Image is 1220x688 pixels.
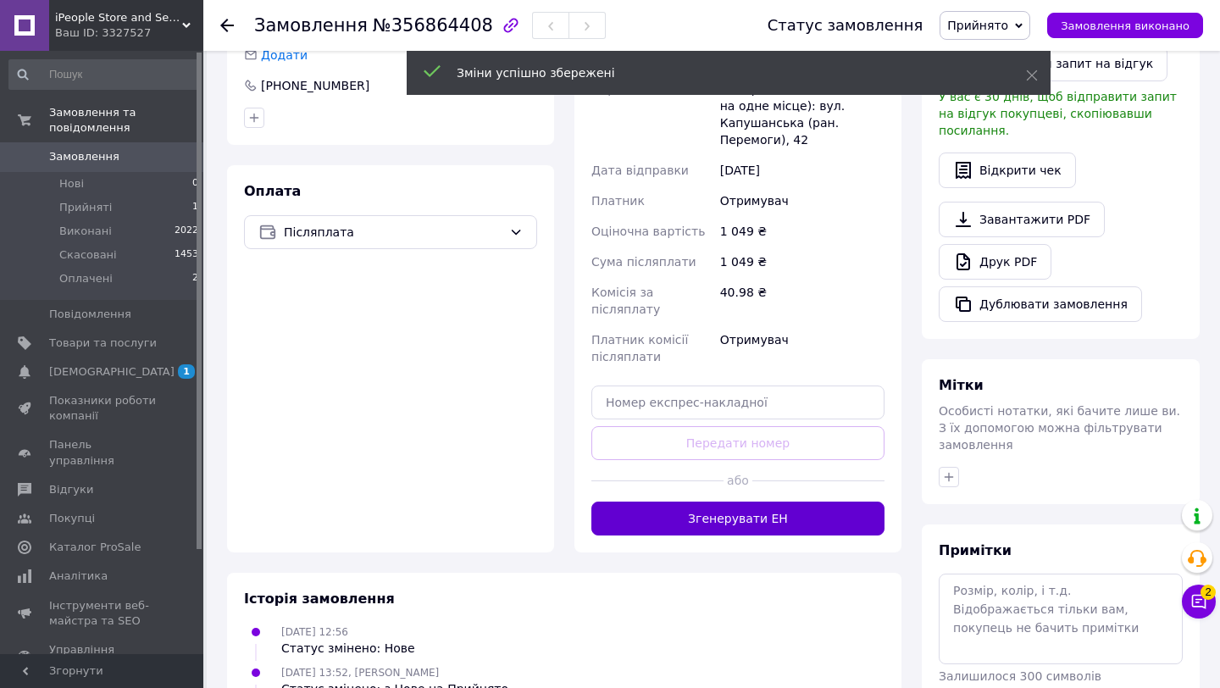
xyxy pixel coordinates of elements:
span: Виконані [59,224,112,239]
input: Номер експрес-накладної [591,386,884,419]
span: [DATE] 12:56 [281,626,348,638]
span: Особисті нотатки, які бачите лише ви. З їх допомогою можна фільтрувати замовлення [939,404,1180,452]
span: Аналітика [49,569,108,584]
button: Скопіювати запит на відгук [939,46,1167,81]
button: Замовлення виконано [1047,13,1203,38]
span: Панель управління [49,437,157,468]
span: 1453 [175,247,198,263]
span: Додати [261,48,308,62]
span: Оплата [244,183,301,199]
span: Замовлення [254,15,368,36]
div: 40.98 ₴ [717,277,888,325]
span: Оплачені [59,271,113,286]
div: [PHONE_NUMBER] [259,77,371,94]
span: Оціночна вартість [591,225,705,238]
span: Історія замовлення [244,591,395,607]
span: Скасовані [59,247,117,263]
span: У вас є 30 днів, щоб відправити запит на відгук покупцеві, скопіювавши посилання. [939,90,1177,137]
span: Платник [591,194,645,208]
span: Товари та послуги [49,336,157,351]
div: [DATE] [717,155,888,186]
span: 2 [192,271,198,286]
span: [DATE] 13:52, [PERSON_NAME] [281,667,439,679]
span: Повідомлення [49,307,131,322]
div: Статус замовлення [768,17,923,34]
span: або [724,472,753,489]
div: Статус змінено: Нове [281,640,415,657]
div: Ужгород, №14 (до 30 кг на одне місце): вул. Капушанська (ран. Перемоги), 42 [717,74,888,155]
button: Згенерувати ЕН [591,502,884,535]
span: Замовлення [49,149,119,164]
div: 1 049 ₴ [717,216,888,247]
div: Отримувач [717,325,888,372]
div: Отримувач [717,186,888,216]
span: Прийнято [947,19,1008,32]
button: Чат з покупцем2 [1182,585,1216,619]
span: 0 [192,176,198,191]
span: №356864408 [373,15,493,36]
button: Дублювати замовлення [939,286,1142,322]
span: Платник комісії післяплати [591,333,688,363]
span: Відгуки [49,482,93,497]
div: 1 049 ₴ [717,247,888,277]
span: 1 [192,200,198,215]
span: [DEMOGRAPHIC_DATA] [49,364,175,380]
span: Дата відправки [591,164,689,177]
span: Примітки [939,542,1012,558]
div: Ваш ID: 3327527 [55,25,203,41]
span: Сума післяплати [591,255,696,269]
span: Мітки [939,377,984,393]
span: 2 [1201,585,1216,600]
span: Післяплата [284,223,502,241]
span: Каталог ProSale [49,540,141,555]
div: Повернутися назад [220,17,234,34]
span: Нові [59,176,84,191]
input: Пошук [8,59,200,90]
span: iPeople Store and Service [55,10,182,25]
span: Інструменти веб-майстра та SEO [49,598,157,629]
span: Комісія за післяплату [591,286,660,316]
span: 2022 [175,224,198,239]
button: Відкрити чек [939,153,1076,188]
span: Покупці [49,511,95,526]
span: Замовлення виконано [1061,19,1189,32]
span: Прийняті [59,200,112,215]
span: Залишилося 300 символів [939,669,1101,683]
span: 1 [178,364,195,379]
div: Зміни успішно збережені [457,64,984,81]
span: Замовлення та повідомлення [49,105,203,136]
span: Показники роботи компанії [49,393,157,424]
a: Друк PDF [939,244,1051,280]
span: Управління сайтом [49,642,157,673]
a: Завантажити PDF [939,202,1105,237]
